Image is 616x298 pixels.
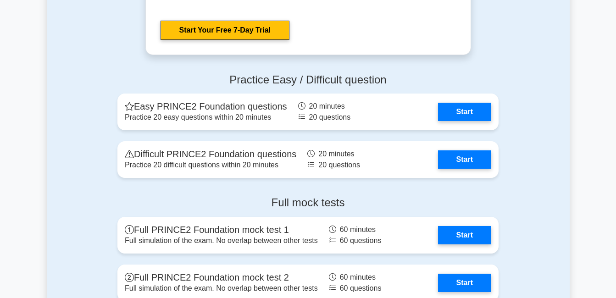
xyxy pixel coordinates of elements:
[438,150,491,169] a: Start
[161,21,289,40] a: Start Your Free 7-Day Trial
[117,73,499,87] h4: Practice Easy / Difficult question
[117,196,499,210] h4: Full mock tests
[438,226,491,244] a: Start
[438,274,491,292] a: Start
[438,103,491,121] a: Start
